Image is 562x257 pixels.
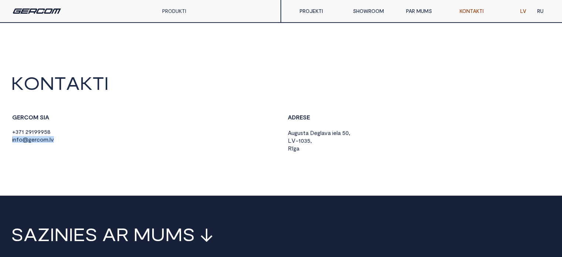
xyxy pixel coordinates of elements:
[293,145,296,152] span: g
[345,129,349,136] span: 0
[328,129,331,136] span: a
[307,114,310,121] span: E
[51,136,54,143] span: v
[44,136,48,143] span: m
[16,128,18,135] span: 3
[288,137,292,144] span: L
[116,225,129,243] span: R
[28,136,31,143] span: g
[183,225,195,243] span: S
[200,225,213,243] span: ↓
[50,136,51,143] span: l
[20,114,24,121] span: R
[28,128,32,135] span: 9
[515,4,532,18] a: LV
[73,225,85,243] span: E
[337,129,338,136] span: l
[102,225,116,243] span: A
[33,114,38,121] span: M
[307,137,310,144] span: 5
[303,129,306,136] span: t
[294,4,347,18] a: PROJEKTI
[34,128,37,135] span: 9
[297,129,300,136] span: u
[44,128,47,135] span: 5
[306,129,309,136] span: a
[454,4,507,18] a: KONTAKTI
[19,136,23,143] span: o
[37,225,50,243] span: Z
[12,114,17,121] span: G
[17,114,20,121] span: E
[151,225,165,243] span: U
[44,114,45,121] span: I
[16,136,19,143] span: f
[165,225,183,243] span: M
[66,74,80,92] span: A
[342,129,345,136] span: 5
[22,128,24,135] span: 1
[288,145,292,152] span: R
[54,225,69,243] span: N
[45,114,49,121] span: A
[288,114,292,121] span: A
[69,225,73,243] span: I
[24,225,37,243] span: A
[317,129,320,136] span: g
[13,136,16,143] span: n
[310,137,312,144] span: ,
[332,129,333,136] span: i
[288,129,292,136] span: A
[11,74,24,92] span: K
[320,129,321,136] span: l
[54,74,66,92] span: T
[300,129,303,136] span: s
[324,129,328,136] span: v
[37,128,41,135] span: 9
[310,129,314,136] span: D
[92,74,104,92] span: T
[104,74,109,92] span: I
[35,136,37,143] span: r
[296,114,300,121] span: R
[47,128,51,135] span: 8
[299,137,301,144] span: 1
[296,145,299,152] span: a
[301,137,304,144] span: 0
[23,136,28,143] span: @
[314,129,317,136] span: e
[296,137,299,144] span: -
[304,137,307,144] span: 3
[40,136,44,143] span: o
[349,129,350,136] span: ,
[12,136,13,143] span: i
[11,225,24,243] span: S
[25,128,28,135] span: 2
[85,225,98,243] span: S
[303,114,307,121] span: S
[292,145,293,152] span: ī
[300,114,303,121] span: E
[31,136,35,143] span: e
[347,4,401,18] a: SHOWROOM
[292,129,294,136] span: u
[133,225,151,243] span: M
[12,128,16,135] span: +
[41,128,44,135] span: 9
[321,129,324,136] span: a
[40,114,44,121] span: S
[338,129,341,136] span: a
[50,225,54,243] span: I
[80,74,92,92] span: K
[48,136,50,143] span: .
[18,128,22,135] span: 7
[333,129,337,136] span: e
[24,74,40,92] span: O
[294,129,297,136] span: g
[532,4,549,18] a: RU
[40,74,54,92] span: N
[37,136,40,143] span: c
[162,8,186,14] a: PRODUKTI
[32,128,34,135] span: 1
[24,114,28,121] span: C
